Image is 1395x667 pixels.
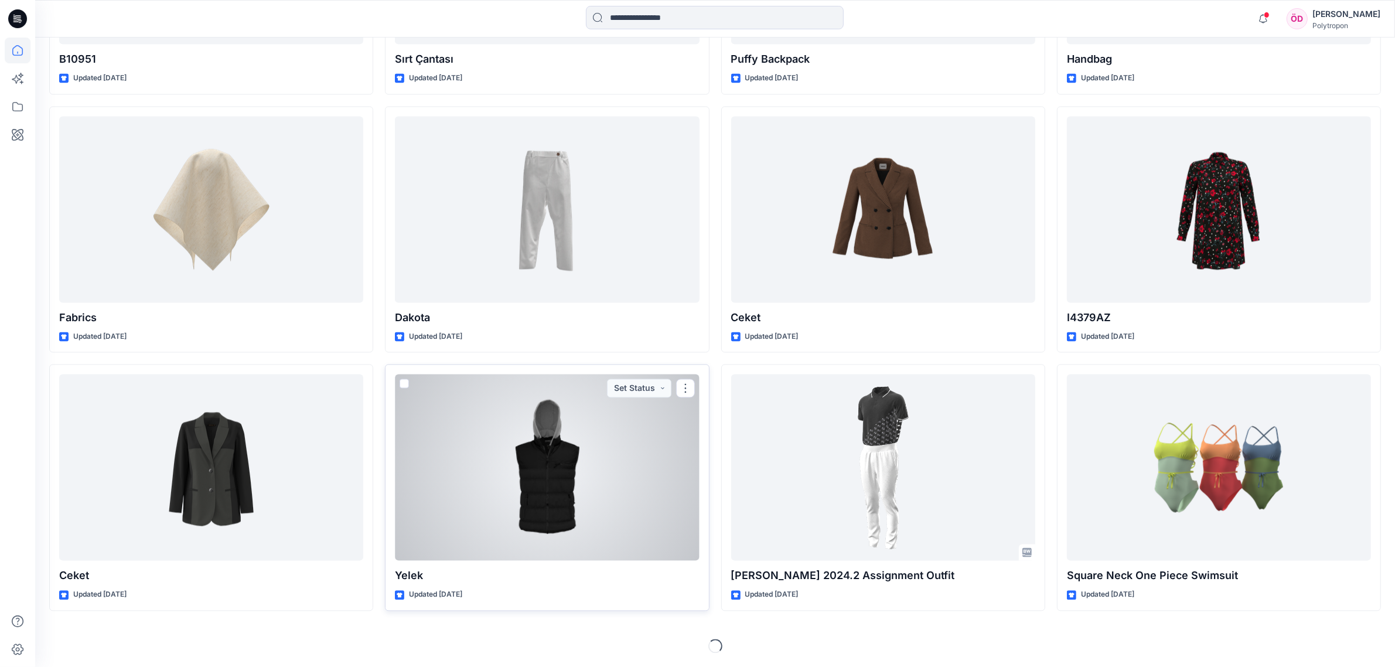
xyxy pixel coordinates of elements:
a: Dakota [395,116,699,302]
p: Updated [DATE] [73,588,127,601]
p: Yelek [395,567,699,584]
p: [PERSON_NAME] 2024.2 Assignment Outfit [731,567,1035,584]
p: Ceket [731,309,1035,326]
p: Updated [DATE] [1081,72,1134,84]
p: Fabrics [59,309,363,326]
p: Updated [DATE] [1081,588,1134,601]
p: I4379AZ [1067,309,1371,326]
p: Updated [DATE] [73,72,127,84]
a: Square Neck One Piece Swimsuit [1067,374,1371,560]
div: ÖD [1287,8,1308,29]
p: B10951 [59,51,363,67]
p: Updated [DATE] [745,331,799,343]
a: I4379AZ [1067,116,1371,302]
div: [PERSON_NAME] [1312,7,1380,21]
p: Sırt Çantası [395,51,699,67]
p: Square Neck One Piece Swimsuit [1067,567,1371,584]
p: Updated [DATE] [745,588,799,601]
p: Updated [DATE] [1081,331,1134,343]
p: Puffy Backpack [731,51,1035,67]
div: Polytropon [1312,21,1380,30]
p: Dakota [395,309,699,326]
p: Updated [DATE] [745,72,799,84]
p: Handbag [1067,51,1371,67]
p: Updated [DATE] [73,331,127,343]
p: Updated [DATE] [409,331,462,343]
a: Fabrics [59,116,363,302]
p: Ceket [59,567,363,584]
p: Updated [DATE] [409,72,462,84]
a: Amalia Polytropon_VS 2024.2 Assignment Outfit [731,374,1035,560]
a: Yelek [395,374,699,560]
p: Updated [DATE] [409,588,462,601]
a: Ceket [59,374,363,560]
a: Ceket [731,116,1035,302]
